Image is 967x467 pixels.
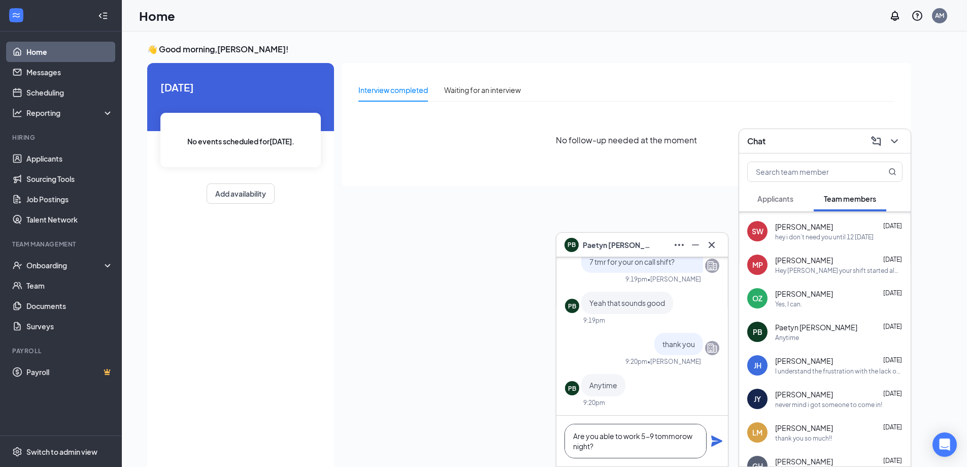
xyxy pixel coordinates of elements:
span: [DATE] [883,289,902,297]
div: Switch to admin view [26,447,97,457]
button: Minimize [687,237,704,253]
div: MP [752,260,763,270]
div: never mind i got someone to come in! [775,400,882,409]
h1: Home [139,7,175,24]
div: 9:20pm [583,398,605,407]
button: ChevronDown [886,133,903,149]
a: Messages [26,62,113,82]
span: Paetyn [PERSON_NAME] [583,239,654,251]
div: Reporting [26,108,114,118]
span: [DATE] [160,79,321,95]
div: I understand the frustration with the lack of hours, however after having a conversation with you... [775,367,903,376]
div: 9:19pm [583,316,605,325]
svg: Collapse [98,11,108,21]
div: JY [754,394,761,404]
a: PayrollCrown [26,362,113,382]
div: JH [754,360,761,370]
svg: QuestionInfo [911,10,923,22]
span: [DATE] [883,222,902,230]
button: Cross [704,237,720,253]
div: Waiting for an interview [444,84,521,96]
span: Team members [824,194,876,203]
span: thank you [662,339,695,349]
span: [DATE] [883,390,902,397]
svg: Company [706,342,718,354]
svg: Notifications [889,10,901,22]
span: Applicants [757,194,793,203]
div: Open Intercom Messenger [932,432,957,457]
div: Yes, I can. [775,300,802,308]
div: Hey [PERSON_NAME] your shift started almost 30 minutes ago. I need you to communicate next time i... [775,266,903,275]
span: [PERSON_NAME] [775,423,833,433]
span: • [PERSON_NAME] [647,275,701,284]
a: Scheduling [26,82,113,103]
div: Team Management [12,240,111,248]
span: Anytime [589,381,617,390]
div: PB [568,302,576,310]
span: No follow-up needed at the moment [556,134,697,146]
div: PB [753,327,762,337]
div: hey i don’t need you until 12 [DATE] [775,233,874,241]
a: Documents [26,296,113,316]
span: Yeah that sounds good [589,298,665,307]
div: Payroll [12,347,111,355]
span: [DATE] [883,323,902,330]
button: Ellipses [671,237,687,253]
div: OZ [752,293,762,303]
svg: WorkstreamLogo [11,10,21,20]
span: [PERSON_NAME] [775,255,833,265]
span: No events scheduled for [DATE] . [187,136,294,147]
span: Paetyn [PERSON_NAME] [775,322,857,332]
span: [DATE] [883,423,902,431]
span: [PERSON_NAME] [775,356,833,366]
span: [PERSON_NAME] [775,389,833,399]
button: Add availability [207,183,275,204]
svg: Ellipses [673,239,685,251]
div: 9:19pm [625,275,647,284]
a: Home [26,42,113,62]
div: LM [752,427,762,438]
span: [PERSON_NAME] [775,289,833,299]
a: Job Postings [26,189,113,209]
span: [DATE] [883,457,902,464]
svg: Minimize [689,239,702,251]
div: Anytime [775,333,799,342]
svg: Cross [706,239,718,251]
div: 9:20pm [625,357,647,366]
svg: ChevronDown [888,135,901,147]
span: [PERSON_NAME] [775,222,833,232]
a: Applicants [26,148,113,169]
svg: ComposeMessage [870,135,882,147]
svg: Plane [711,435,723,447]
a: Talent Network [26,209,113,230]
span: [DATE] [883,356,902,364]
textarea: Are you able to work 5-9 tommorow night? [564,424,707,458]
svg: UserCheck [12,260,22,270]
div: Interview completed [358,84,428,96]
div: Hiring [12,133,111,142]
a: Sourcing Tools [26,169,113,189]
button: ComposeMessage [868,133,884,149]
div: Onboarding [26,260,105,270]
h3: Chat [747,136,765,147]
a: Surveys [26,316,113,336]
span: • [PERSON_NAME] [647,357,701,366]
input: Search team member [748,162,868,181]
div: AM [935,11,944,20]
span: [DATE] [883,256,902,263]
div: thank you so much!! [775,434,832,443]
svg: Settings [12,447,22,457]
svg: Analysis [12,108,22,118]
span: [PERSON_NAME] [775,456,833,466]
svg: MagnifyingGlass [888,168,896,176]
div: SW [752,226,763,236]
a: Team [26,275,113,296]
div: PB [568,384,576,393]
h3: 👋 Good morning, [PERSON_NAME] ! [147,44,911,55]
svg: Company [706,260,718,272]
